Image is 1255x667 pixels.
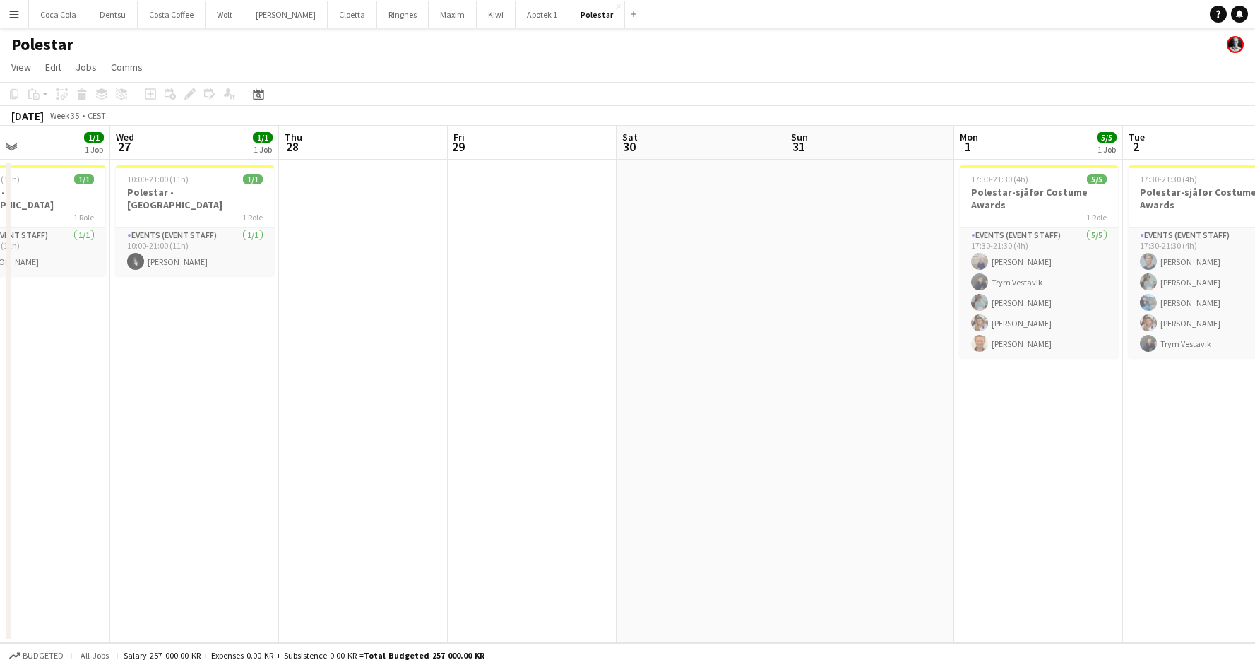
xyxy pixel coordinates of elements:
app-card-role: Events (Event Staff)5/517:30-21:30 (4h)[PERSON_NAME]Trym Vestavik[PERSON_NAME][PERSON_NAME][PERSO... [960,228,1118,358]
a: Comms [105,58,148,76]
div: 1 Job [85,144,103,155]
span: Total Budgeted 257 000.00 KR [364,650,484,661]
a: Edit [40,58,67,76]
div: Salary 257 000.00 KR + Expenses 0.00 KR + Subsistence 0.00 KR = [124,650,484,661]
span: Jobs [76,61,97,73]
button: [PERSON_NAME] [244,1,328,28]
div: 1 Job [1098,144,1116,155]
app-user-avatar: Martin Torstensen [1227,36,1244,53]
a: View [6,58,37,76]
span: 1/1 [253,132,273,143]
span: 10:00-21:00 (11h) [127,174,189,184]
span: Sun [791,131,808,143]
span: Wed [116,131,134,143]
span: Edit [45,61,61,73]
app-job-card: 17:30-21:30 (4h)5/5Polestar-sjåfør Costume Awards1 RoleEvents (Event Staff)5/517:30-21:30 (4h)[PE... [960,165,1118,358]
h3: Polestar - [GEOGRAPHIC_DATA] [116,186,274,211]
h1: Polestar [11,34,73,55]
button: Maxim [429,1,477,28]
span: 5/5 [1097,132,1117,143]
span: 2 [1126,138,1145,155]
span: 29 [451,138,465,155]
button: Apotek 1 [516,1,569,28]
span: 17:30-21:30 (4h) [971,174,1028,184]
div: [DATE] [11,109,44,123]
span: Mon [960,131,978,143]
a: Jobs [70,58,102,76]
span: 1/1 [74,174,94,184]
span: Budgeted [23,651,64,661]
span: Week 35 [47,110,82,121]
span: All jobs [78,650,112,661]
div: 1 Job [254,144,272,155]
span: 1 Role [73,212,94,223]
app-card-role: Events (Event Staff)1/110:00-21:00 (11h)[PERSON_NAME] [116,228,274,276]
button: Costa Coffee [138,1,206,28]
button: Kiwi [477,1,516,28]
span: Comms [111,61,143,73]
span: 31 [789,138,808,155]
span: 1 Role [242,212,263,223]
button: Polestar [569,1,625,28]
button: Coca Cola [29,1,88,28]
app-job-card: 10:00-21:00 (11h)1/1Polestar - [GEOGRAPHIC_DATA]1 RoleEvents (Event Staff)1/110:00-21:00 (11h)[PE... [116,165,274,276]
span: 1 [958,138,978,155]
span: Fri [453,131,465,143]
span: 1 Role [1086,212,1107,223]
span: 27 [114,138,134,155]
span: Tue [1129,131,1145,143]
span: Sat [622,131,638,143]
button: Dentsu [88,1,138,28]
button: Budgeted [7,648,66,663]
div: CEST [88,110,106,121]
button: Wolt [206,1,244,28]
span: Thu [285,131,302,143]
button: Cloetta [328,1,377,28]
span: 28 [282,138,302,155]
span: 5/5 [1087,174,1107,184]
span: 30 [620,138,638,155]
span: 1/1 [243,174,263,184]
button: Ringnes [377,1,429,28]
span: 17:30-21:30 (4h) [1140,174,1197,184]
span: View [11,61,31,73]
h3: Polestar-sjåfør Costume Awards [960,186,1118,211]
span: 1/1 [84,132,104,143]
